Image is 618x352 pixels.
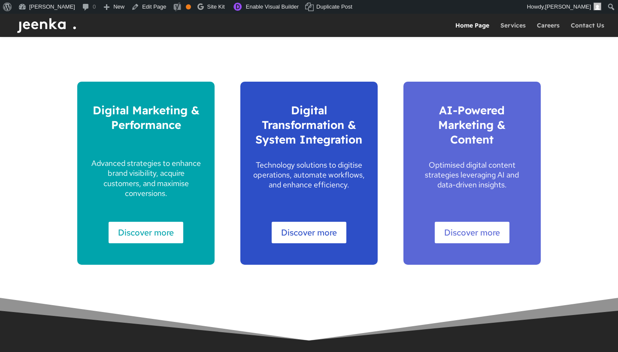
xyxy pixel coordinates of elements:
img: Jeenka [15,14,84,37]
a: Services [500,22,526,37]
span: Digital Marketing & Performance [93,103,200,132]
p: Advanced strategies to enhance brand visibility, acquire customers, and maximise conversions. [90,158,202,199]
a: Discover more [109,222,183,243]
span: Digital Transformation & System Integration [255,103,362,147]
div: OK [186,4,191,9]
span: Site Kit [207,3,225,10]
p: Technology solutions to digitise operations, automate workflows, and enhance efficiency. [253,160,365,190]
a: Home Page [455,22,489,37]
span: [PERSON_NAME] [545,3,591,10]
p: Optimised digital content strategies leveraging AI and data-driven insights. [416,160,528,190]
a: Discover more [435,222,509,243]
span: AI-Powered Marketing & Content [438,103,506,147]
a: Discover more [272,222,346,243]
a: Careers [537,22,560,37]
a: Contact Us [571,22,604,37]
